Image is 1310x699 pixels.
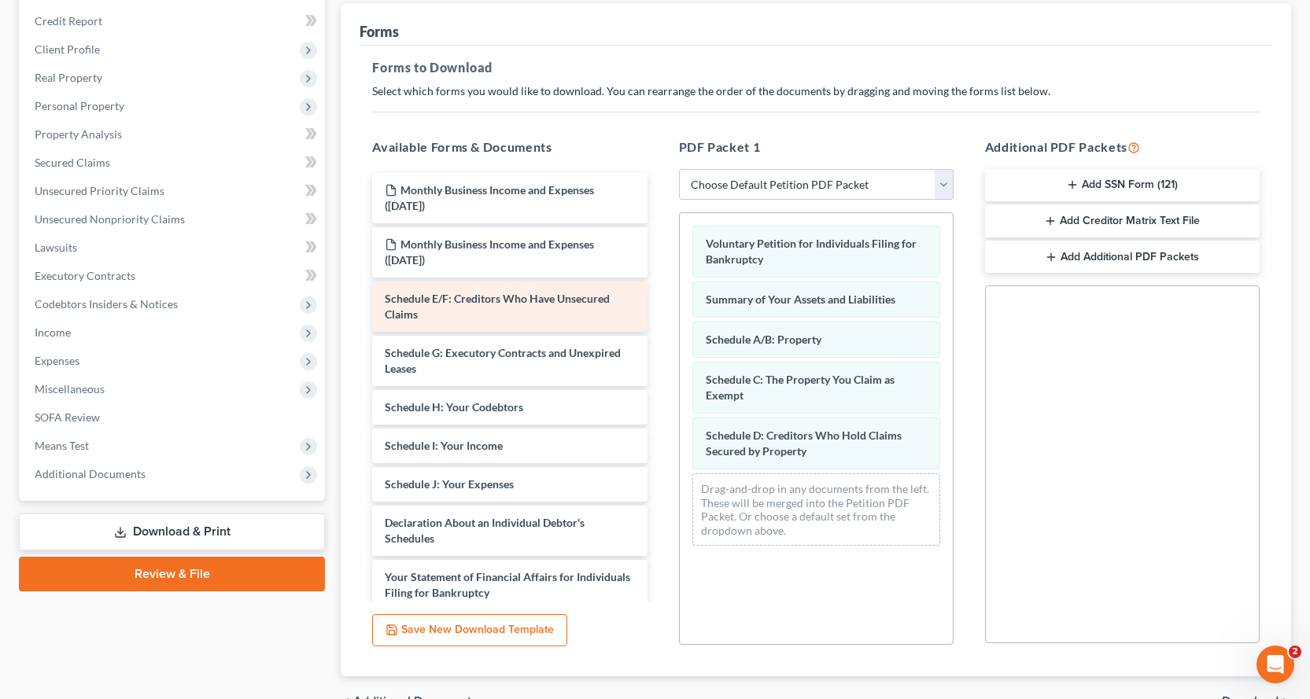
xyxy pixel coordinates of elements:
[35,382,105,395] span: Miscellaneous
[985,138,1260,156] h5: Additional PDF Packets
[692,473,940,546] div: Drag-and-drop in any documents from the left. These will be merged into the Petition PDF Packet. ...
[385,400,523,414] span: Schedule H: Your Codebtors
[19,513,325,550] a: Download & Print
[706,237,917,266] span: Voluntary Petition for Individuals Filing for Bankruptcy
[985,204,1260,237] button: Add Creditor Matrix Text File
[706,292,895,306] span: Summary of Your Assets and Liabilities
[385,346,621,375] span: Schedule G: Executory Contracts and Unexpired Leases
[35,14,102,28] span: Credit Report
[1289,646,1301,658] span: 2
[679,138,954,156] h5: PDF Packet 1
[385,570,630,599] span: Your Statement of Financial Affairs for Individuals Filing for Bankruptcy
[385,516,585,545] span: Declaration About an Individual Debtor's Schedules
[35,439,89,452] span: Means Test
[706,333,821,346] span: Schedule A/B: Property
[22,205,325,234] a: Unsecured Nonpriority Claims
[35,99,124,112] span: Personal Property
[360,22,399,41] div: Forms
[706,373,895,402] span: Schedule C: The Property You Claim as Exempt
[35,156,110,169] span: Secured Claims
[385,183,594,212] span: Monthly Business Income and Expenses ([DATE])
[22,262,325,290] a: Executory Contracts
[35,326,71,339] span: Income
[372,138,647,156] h5: Available Forms & Documents
[706,429,902,458] span: Schedule D: Creditors Who Hold Claims Secured by Property
[35,184,164,197] span: Unsecured Priority Claims
[385,292,610,321] span: Schedule E/F: Creditors Who Have Unsecured Claims
[35,127,122,141] span: Property Analysis
[22,120,325,149] a: Property Analysis
[35,42,100,56] span: Client Profile
[385,477,514,491] span: Schedule J: Your Expenses
[35,297,178,311] span: Codebtors Insiders & Notices
[19,557,325,591] a: Review & File
[22,234,325,262] a: Lawsuits
[1256,646,1294,683] iframe: Intercom live chat
[372,58,1260,77] h5: Forms to Download
[372,83,1260,99] p: Select which forms you would like to download. You can rearrange the order of the documents by dr...
[22,149,325,177] a: Secured Claims
[35,354,79,367] span: Expenses
[22,7,325,35] a: Credit Report
[985,169,1260,202] button: Add SSN Form (121)
[385,439,503,452] span: Schedule I: Your Income
[385,237,594,267] span: Monthly Business Income and Expenses ([DATE])
[35,269,135,282] span: Executory Contracts
[35,212,185,226] span: Unsecured Nonpriority Claims
[985,241,1260,274] button: Add Additional PDF Packets
[22,403,325,432] a: SOFA Review
[35,410,100,424] span: SOFA Review
[372,614,567,647] button: Save New Download Template
[35,241,77,254] span: Lawsuits
[22,177,325,205] a: Unsecured Priority Claims
[35,71,102,84] span: Real Property
[35,467,146,480] span: Additional Documents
